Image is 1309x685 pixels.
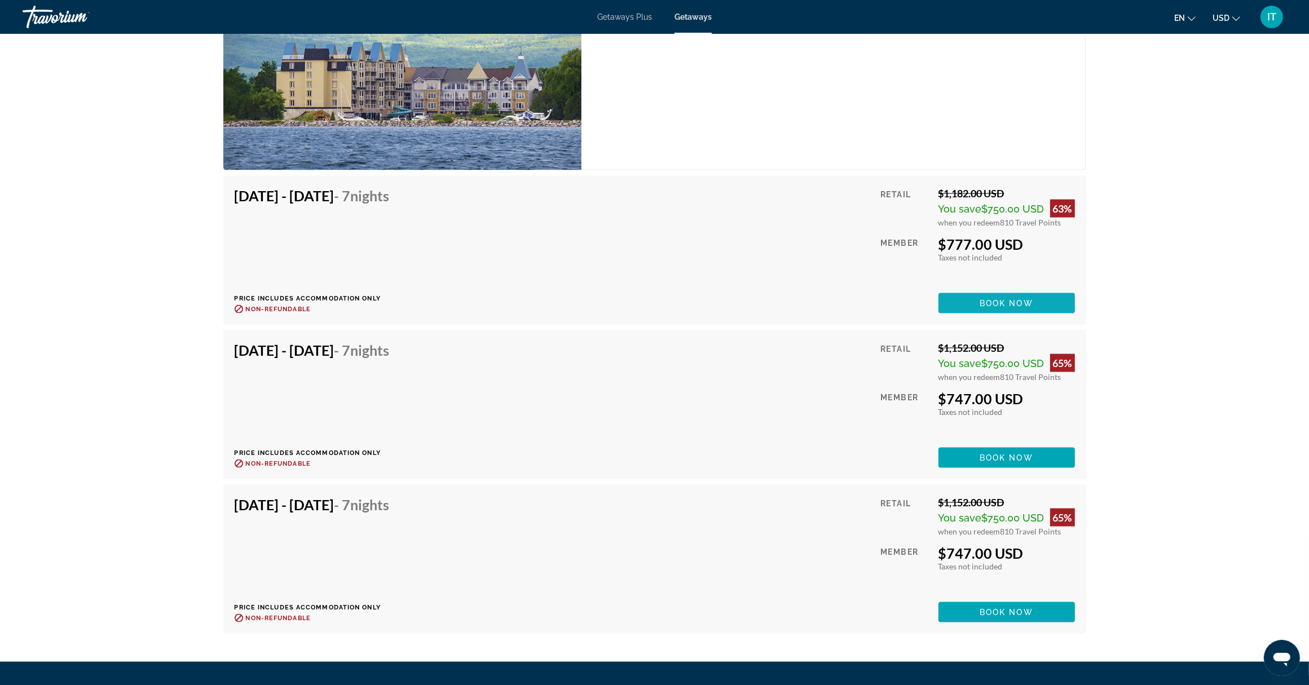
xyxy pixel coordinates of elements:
span: Non-refundable [246,615,311,622]
span: - 7 [334,496,390,513]
button: Book now [938,602,1075,622]
span: Taxes not included [938,562,1003,571]
button: User Menu [1257,5,1286,29]
p: Price includes accommodation only [235,295,398,302]
div: $1,152.00 USD [938,496,1075,509]
p: Price includes accommodation only [235,449,398,457]
button: Book now [938,448,1075,468]
div: $747.00 USD [938,545,1075,562]
div: Member [880,545,929,594]
a: Getaways [675,12,712,21]
a: Travorium [23,2,135,32]
span: Nights [351,496,390,513]
button: Change language [1174,10,1196,26]
span: IT [1267,11,1276,23]
div: 65% [1050,354,1075,372]
span: Taxes not included [938,407,1003,417]
div: $777.00 USD [938,236,1075,253]
div: Member [880,390,929,439]
span: Non-refundable [246,460,311,467]
span: when you redeem [938,527,1001,536]
span: en [1174,14,1185,23]
span: You save [938,512,982,524]
span: USD [1213,14,1229,23]
span: 810 Travel Points [1001,527,1061,536]
span: Book now [980,299,1033,308]
span: Book now [980,608,1033,617]
button: Book now [938,293,1075,313]
span: when you redeem [938,372,1001,382]
h4: [DATE] - [DATE] [235,342,390,359]
p: Price includes accommodation only [235,604,398,611]
div: Member [880,236,929,285]
div: 65% [1050,509,1075,527]
span: Nights [351,187,390,204]
span: - 7 [334,342,390,359]
h4: [DATE] - [DATE] [235,496,390,513]
span: - 7 [334,187,390,204]
span: 810 Travel Points [1001,218,1061,227]
span: $750.00 USD [982,203,1044,215]
div: Retail [880,342,929,382]
span: You save [938,203,982,215]
span: 810 Travel Points [1001,372,1061,382]
div: 63% [1050,200,1075,218]
div: $747.00 USD [938,390,1075,407]
span: Book now [980,453,1033,462]
div: Retail [880,187,929,227]
span: $750.00 USD [982,357,1044,369]
div: Retail [880,496,929,536]
h4: [DATE] - [DATE] [235,187,390,204]
span: Taxes not included [938,253,1003,262]
iframe: Button to launch messaging window [1264,640,1300,676]
div: $1,182.00 USD [938,187,1075,200]
span: You save [938,357,982,369]
div: $1,152.00 USD [938,342,1075,354]
button: Change currency [1213,10,1240,26]
a: Getaways Plus [597,12,652,21]
span: Nights [351,342,390,359]
span: when you redeem [938,218,1001,227]
span: Non-refundable [246,306,311,313]
span: $750.00 USD [982,512,1044,524]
